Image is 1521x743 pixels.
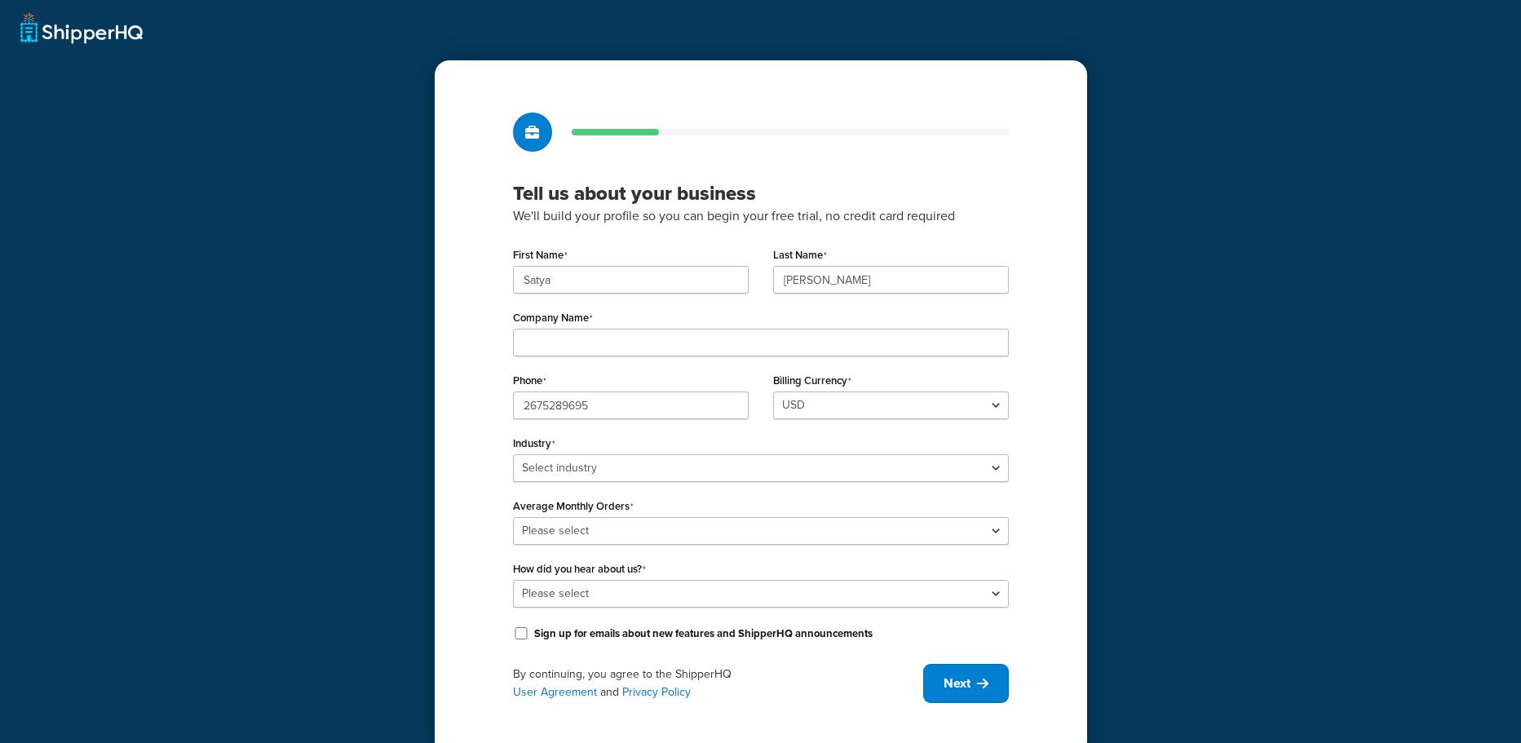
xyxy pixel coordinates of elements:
label: Sign up for emails about new features and ShipperHQ announcements [534,626,873,641]
div: By continuing, you agree to the ShipperHQ and [513,666,923,701]
span: Next [944,674,971,692]
label: Average Monthly Orders [513,500,634,513]
label: Billing Currency [773,374,851,387]
label: First Name [513,249,568,262]
label: Industry [513,437,555,450]
label: Last Name [773,249,827,262]
h3: Tell us about your business [513,181,1009,206]
label: How did you hear about us? [513,563,646,576]
button: Next [923,664,1009,703]
p: We'll build your profile so you can begin your free trial, no credit card required [513,206,1009,227]
label: Company Name [513,312,593,325]
a: Privacy Policy [622,683,691,701]
a: User Agreement [513,683,597,701]
label: Phone [513,374,546,387]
